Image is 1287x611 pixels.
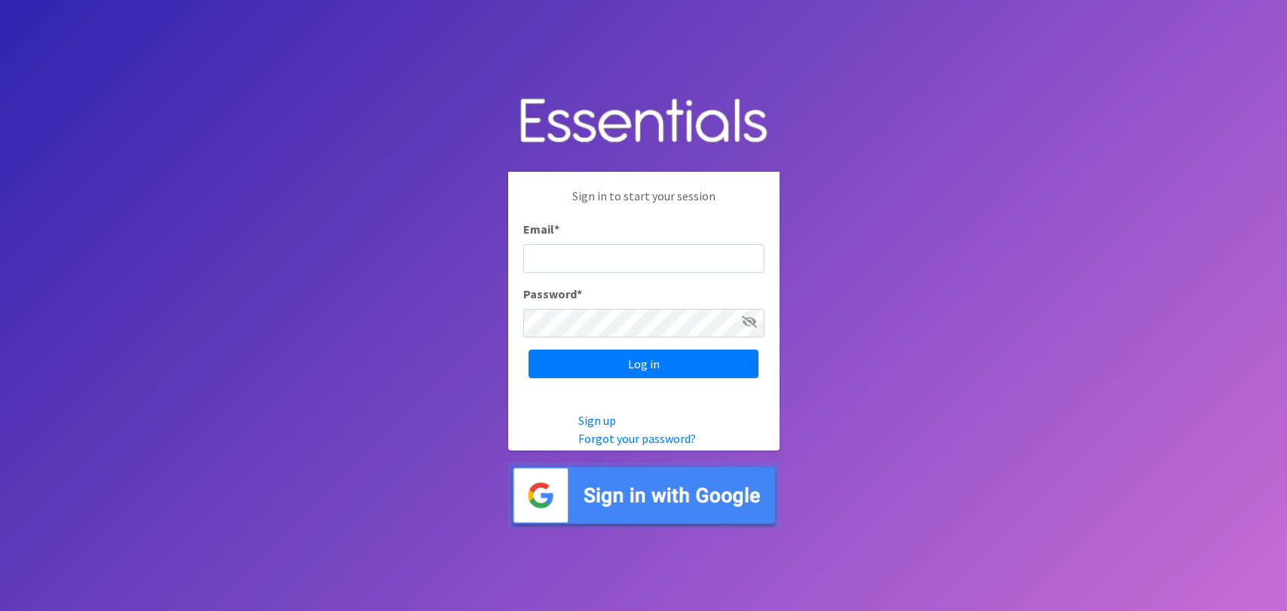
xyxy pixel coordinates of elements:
[508,83,780,160] img: Human Essentials
[523,220,559,238] label: Email
[529,350,758,378] input: Log in
[578,413,616,428] a: Sign up
[523,285,582,303] label: Password
[508,463,780,528] img: Sign in with Google
[554,221,559,237] abbr: required
[523,187,765,220] p: Sign in to start your session
[578,431,696,446] a: Forgot your password?
[577,286,582,301] abbr: required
